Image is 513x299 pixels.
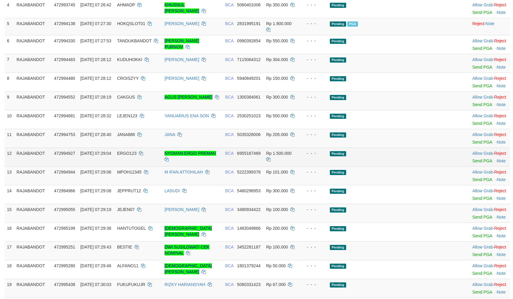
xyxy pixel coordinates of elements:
a: Send PGA [472,271,492,276]
span: JANA888 [117,132,135,137]
a: Allow Grab [472,264,493,268]
a: Send PGA [472,65,492,70]
span: BCA [225,76,234,81]
td: 15 [5,204,14,223]
a: Reject [494,207,506,212]
span: Pending [330,151,346,157]
span: LEJEN123 [117,114,137,119]
td: RAJABANDOT [14,110,52,129]
span: 472994681 [54,114,75,119]
td: RAJABANDOT [14,185,52,204]
a: [PERSON_NAME] [164,207,199,212]
a: Allow Grab [472,114,493,119]
a: [DEMOGRAPHIC_DATA][PERSON_NAME] [164,264,212,275]
span: Copy 7115064312 to clipboard [237,57,261,62]
div: - - - [302,76,325,82]
span: [DATE] 07:28:32 [80,114,111,119]
span: · [472,282,494,287]
div: - - - [302,226,325,232]
a: Allow Grab [472,151,493,156]
a: [PERSON_NAME] PURNOM [164,39,199,50]
a: Reject [494,264,506,268]
span: [DATE] 07:27:53 [80,39,111,44]
span: Rp 100.000 [266,245,288,250]
span: 472994944 [54,170,75,175]
span: Pending [330,226,346,232]
span: AHMADP [117,3,135,8]
span: Pending [330,189,346,194]
td: · [470,92,510,110]
span: [DATE] 07:29:04 [80,151,111,156]
div: - - - [302,188,325,194]
span: CROISZYY [117,76,139,81]
span: MPOH12345 [117,170,142,175]
span: Marked by adkdaniel [347,22,358,27]
a: NYOMAN ERGO PREMAN [164,151,216,156]
a: Send PGA [472,215,492,220]
a: Reject [494,170,506,175]
span: · [472,3,494,8]
div: - - - [302,282,325,288]
td: RAJABANDOT [14,204,52,223]
a: Note [497,102,506,107]
span: Pending [330,3,346,8]
span: 472994483 [54,57,75,62]
a: Note [497,46,506,51]
span: [DATE] 07:28:40 [80,132,111,137]
span: Copy 5060331423 to clipboard [237,282,261,287]
a: Note [497,121,506,126]
a: Send PGA [472,177,492,182]
span: BCA [225,39,234,44]
td: RAJABANDOT [14,18,52,35]
div: - - - [302,38,325,44]
td: RAJABANDOT [14,129,52,148]
a: Note [497,177,506,182]
span: · [472,207,494,212]
a: Note [497,10,506,15]
span: Pending [330,283,346,288]
span: Rp 101.000 [266,170,288,175]
td: RAJABANDOT [14,242,52,260]
td: 13 [5,167,14,185]
span: ERGO123 [117,151,137,156]
td: · [470,129,510,148]
a: Allow Grab [472,226,493,231]
a: Note [497,140,506,145]
span: 472993745 [54,3,75,8]
td: · [470,185,510,204]
span: ALFANO11 [117,264,139,268]
span: Copy 3452281187 to clipboard [237,245,261,250]
span: BCA [225,264,234,268]
a: RIZKY HARIANSYAH [164,282,205,287]
a: Note [497,271,506,276]
span: [DATE] 07:27:30 [80,21,111,26]
span: BCA [225,21,234,26]
span: 472995055 [54,207,75,212]
a: Send PGA [472,196,492,201]
td: 19 [5,279,14,298]
span: · [472,76,494,81]
a: Note [497,196,506,201]
span: [DATE] 07:29:43 [80,245,111,250]
span: BCA [225,207,234,212]
span: Copy 5035328006 to clipboard [237,132,261,137]
td: RAJABANDOT [14,167,52,185]
td: 6 [5,35,14,54]
td: 12 [5,148,14,167]
span: · [472,151,494,156]
td: · [470,73,510,92]
td: 8 [5,73,14,92]
td: · [470,110,510,129]
span: 472994753 [54,132,75,137]
td: RAJABANDOT [14,92,52,110]
td: 7 [5,54,14,73]
a: Reject [494,132,506,137]
span: [DATE] 07:29:19 [80,207,111,212]
a: Allow Grab [472,57,493,62]
span: Pending [330,22,346,27]
td: RAJABANDOT [14,260,52,279]
span: 472994480 [54,76,75,81]
div: - - - [302,94,325,100]
div: - - - [302,169,325,175]
a: [PERSON_NAME] [164,21,199,26]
